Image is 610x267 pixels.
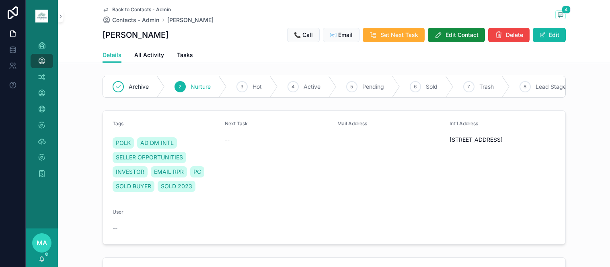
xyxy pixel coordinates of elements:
[562,6,571,14] span: 4
[414,84,417,90] span: 6
[134,51,164,59] span: All Activity
[134,48,164,64] a: All Activity
[225,136,230,144] span: --
[113,166,148,177] a: INVESTOR
[292,84,295,90] span: 4
[113,137,134,149] a: POLK
[287,28,320,42] button: 📞 Call
[26,32,58,191] div: scrollable content
[113,224,117,232] span: --
[103,6,171,13] a: Back to Contacts - Admin
[112,6,171,13] span: Back to Contacts - Admin
[113,152,186,163] a: SELLER OPPORTUNITIES
[154,168,184,176] span: EMAIL RPR
[116,139,131,147] span: POLK
[137,137,177,149] a: AD DM INTL
[304,83,320,91] span: Active
[450,136,556,144] span: [STREET_ADDRESS]
[555,10,566,20] button: 4
[116,168,144,176] span: INVESTOR
[161,182,192,190] span: SOLD 2023
[193,168,201,176] span: PC
[323,28,359,42] button: 📧 Email
[337,120,367,126] span: Mail Address
[428,28,485,42] button: Edit Contact
[479,83,494,91] span: Trash
[113,209,123,215] span: User
[140,139,174,147] span: AD DM INTL
[113,120,123,126] span: Tags
[113,181,154,192] a: SOLD BUYER
[362,83,384,91] span: Pending
[450,120,478,126] span: Int'l Address
[536,83,566,91] span: Lead Stage
[103,48,121,63] a: Details
[112,16,159,24] span: Contacts - Admin
[151,166,187,177] a: EMAIL RPR
[350,84,353,90] span: 5
[35,10,48,22] img: App logo
[177,51,193,59] span: Tasks
[190,166,204,177] a: PC
[103,29,168,41] h1: [PERSON_NAME]
[533,28,566,42] button: Edit
[506,31,523,39] span: Delete
[294,31,313,39] span: 📞 Call
[426,83,437,91] span: Sold
[37,238,47,248] span: MA
[179,84,181,90] span: 2
[240,84,243,90] span: 3
[467,84,470,90] span: 7
[446,31,479,39] span: Edit Contact
[330,31,353,39] span: 📧 Email
[158,181,195,192] a: SOLD 2023
[488,28,530,42] button: Delete
[524,84,526,90] span: 8
[225,120,248,126] span: Next Task
[167,16,214,24] a: [PERSON_NAME]
[177,48,193,64] a: Tasks
[103,16,159,24] a: Contacts - Admin
[129,83,149,91] span: Archive
[116,182,151,190] span: SOLD BUYER
[191,83,211,91] span: Nurture
[253,83,262,91] span: Hot
[363,28,425,42] button: Set Next Task
[116,153,183,161] span: SELLER OPPORTUNITIES
[380,31,418,39] span: Set Next Task
[103,51,121,59] span: Details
